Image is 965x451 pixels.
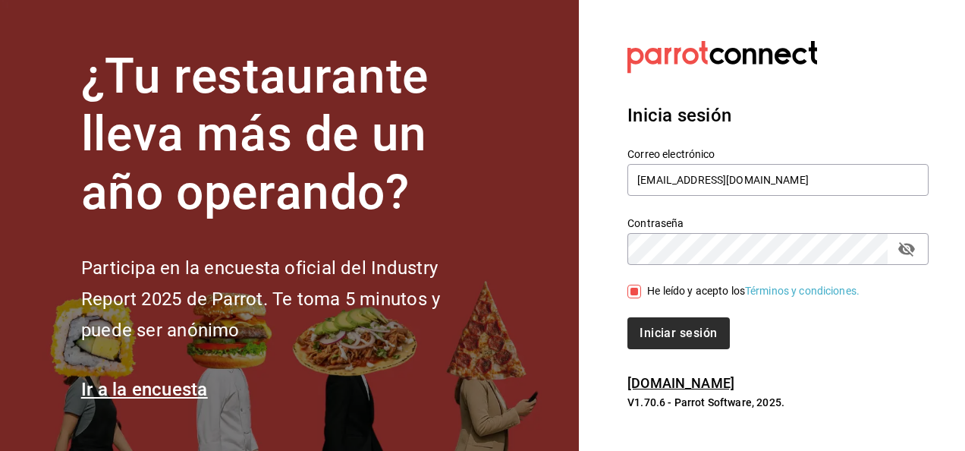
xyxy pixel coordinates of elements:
[627,375,734,391] a: [DOMAIN_NAME]
[627,395,929,410] p: V1.70.6 - Parrot Software, 2025.
[81,48,491,222] h1: ¿Tu restaurante lleva más de un año operando?
[81,253,491,345] h2: Participa en la encuesta oficial del Industry Report 2025 de Parrot. Te toma 5 minutos y puede se...
[627,102,929,129] h3: Inicia sesión
[745,285,860,297] a: Términos y condiciones.
[627,164,929,196] input: Ingresa tu correo electrónico
[647,283,860,299] div: He leído y acepto los
[894,236,919,262] button: passwordField
[81,379,208,400] a: Ir a la encuesta
[627,217,929,228] label: Contraseña
[627,317,729,349] button: Iniciar sesión
[627,148,929,159] label: Correo electrónico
